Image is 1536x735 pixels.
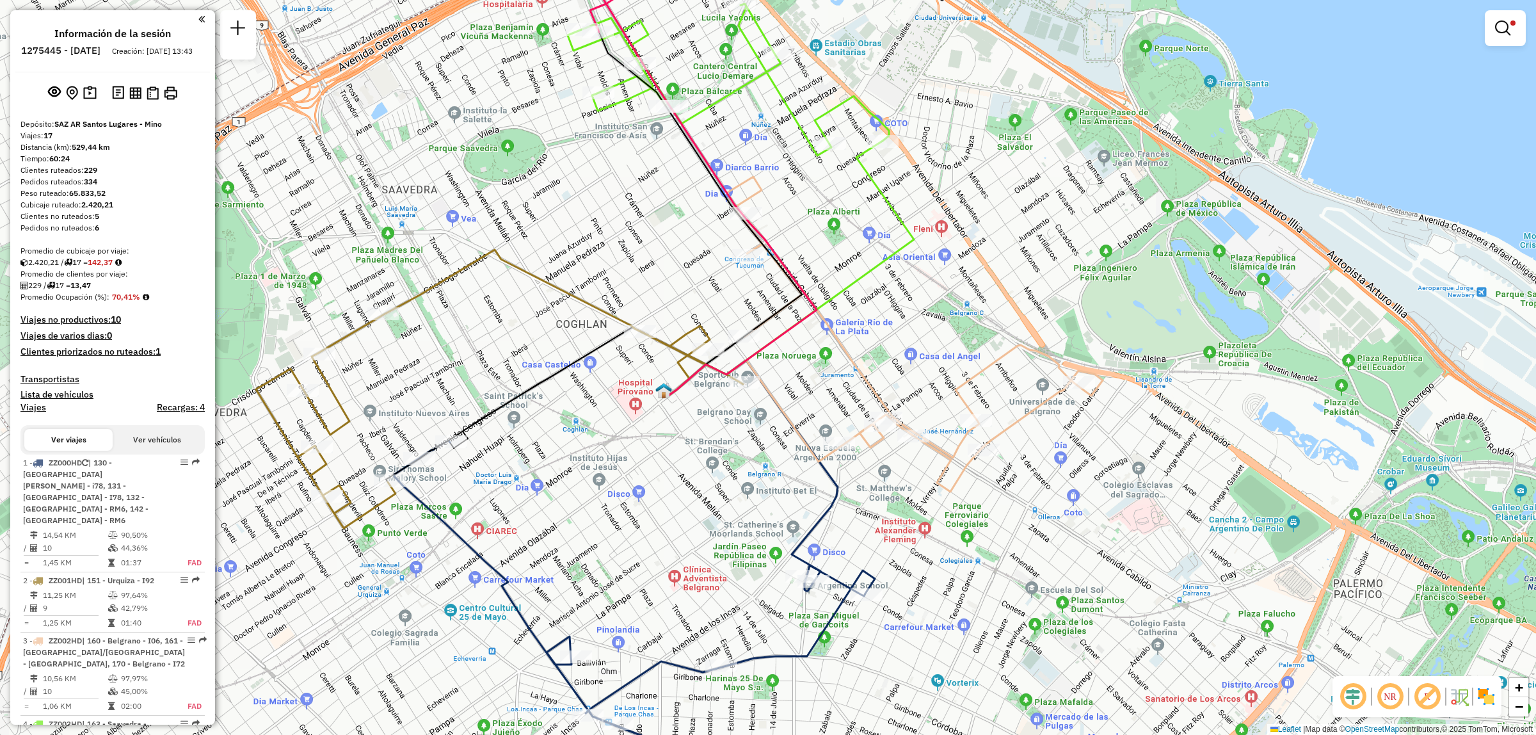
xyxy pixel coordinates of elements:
td: 02:00 [120,700,173,713]
td: 9 [42,602,108,615]
span: Mostrar etiqueta [1412,681,1443,712]
td: 45,00% [120,685,173,698]
em: Opciones [188,636,195,644]
img: UDC - Santos Lugares [655,382,672,399]
i: Tiempo en ruta [108,619,115,627]
a: Zoom in [1509,678,1528,697]
strong: 142,37 [88,257,113,267]
strong: 529,44 km [72,142,110,152]
div: Promedio de clientes por viaje: [20,268,205,280]
strong: SAZ AR Santos Lugares - Mino [54,119,162,129]
i: Distancia (km) [30,675,38,682]
div: Peso ruteado: [20,188,205,199]
td: 10 [42,542,108,554]
strong: 70,41% [112,292,140,302]
h4: Viajes de varios dias: [20,330,205,341]
td: FAD [173,617,202,629]
td: 1,06 KM [42,700,108,713]
strong: 1 [156,346,161,357]
i: Clientes [30,604,38,612]
i: % Cubicaje en uso [108,604,118,612]
td: = [23,617,29,629]
td: / [23,542,29,554]
i: % Peso en uso [108,592,118,599]
div: Tiempo: [20,153,205,165]
strong: 10 [111,314,121,325]
button: Indicadores de ruteo por entrega [144,84,161,102]
em: Ruta exportada [192,576,200,584]
td: FAD [173,700,202,713]
h4: Información de la sesión [54,28,171,40]
a: Haga clic aquí para minimizar el panel [198,12,205,26]
button: Indicadores de ruteo por viaje [127,84,144,101]
span: ZZ001HD [49,576,82,585]
button: Log de desbloqueo de sesión [109,83,127,103]
td: 01:37 [120,556,173,569]
span: | 130 - [GEOGRAPHIC_DATA][PERSON_NAME] - i78, 131 - [GEOGRAPHIC_DATA] - I78, 132 - [GEOGRAPHIC_DA... [23,458,148,525]
span: Promedio Ocupación (%): [20,292,109,302]
em: Opciones [180,458,188,466]
i: Vehículo ya utilizado en esta sesión [82,459,88,467]
em: Ruta exportada [192,458,200,466]
strong: 13,47 [70,280,91,290]
img: Flujo de la calle [1449,686,1469,707]
button: Ver vehículos [113,429,201,451]
div: Map data © contributors,© 2025 TomTom, Microsoft [1267,724,1536,735]
strong: 0 [107,330,112,341]
strong: 17 [44,131,52,140]
span: | 151 - Urquiza - I92 [82,576,154,585]
span: 3 - [23,636,185,668]
h6: 1275445 - [DATE] [21,45,100,56]
td: / [23,602,29,615]
strong: 334 [84,177,97,186]
span: Filtro Ativo [1510,20,1516,26]
span: + [1515,679,1523,695]
span: ZZ003HD [49,719,82,729]
em: Ruta exportada [199,636,207,644]
em: Opciones [180,720,188,727]
span: ZZ002HD [49,636,82,645]
td: 1,25 KM [42,617,108,629]
strong: 60:24 [49,154,70,163]
button: Imprimir viajes [161,84,180,102]
span: | 160 - Belgrano - I06, 161 - [GEOGRAPHIC_DATA]/[GEOGRAPHIC_DATA] - [GEOGRAPHIC_DATA], 170 - Belg... [23,636,185,668]
span: − [1515,699,1523,715]
div: Depósito: [20,118,205,130]
i: Clientes [30,688,38,695]
i: Tiempo en ruta [108,559,115,567]
h4: Lista de vehículos [20,389,205,400]
a: Mostrar filtros [1490,15,1521,41]
span: ZZ000HD [49,458,82,467]
td: 01:40 [120,617,173,629]
strong: 6 [95,223,99,232]
td: = [23,556,29,569]
i: Viajes [64,259,72,266]
i: % Peso en uso [108,531,118,539]
a: Leaflet [1270,725,1301,734]
button: Sugerencias de ruteo [81,83,99,103]
td: 14,54 KM [42,529,108,542]
button: Ver viajes [24,429,113,451]
div: Pedidos no ruteados: [20,222,205,234]
td: 11,25 KM [42,589,108,602]
i: Distancia (km) [30,592,38,599]
h4: Viajes no productivos: [20,314,205,325]
i: Cubicaje ruteado [20,259,28,266]
td: FAD [173,556,202,569]
div: 2.420,21 / 17 = [20,257,205,268]
div: Clientes no ruteados: [20,211,205,222]
a: Viajes [20,402,46,413]
span: | [1303,725,1305,734]
td: 42,79% [120,602,173,615]
i: % Cubicaje en uso [108,688,118,695]
td: 97,64% [120,589,173,602]
td: / [23,685,29,698]
strong: 5 [95,211,99,221]
i: Clientes [30,544,38,552]
strong: 2.420,21 [81,200,113,209]
i: Distancia (km) [30,531,38,539]
span: 2 - [23,576,154,585]
button: Centro del mapa en el depósito o punto de apoyo [63,83,81,103]
i: Meta de cubicaje/viaje: 224,18 Diferencia: -81,81 [115,259,122,266]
